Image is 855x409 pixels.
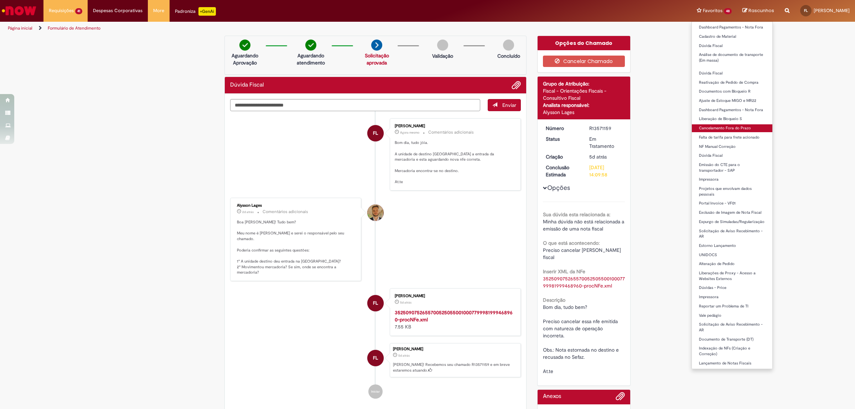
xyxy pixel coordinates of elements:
img: check-circle-green.png [305,40,316,51]
a: 35250907526557005250550010007799981999468960-procNFe.xml [395,309,513,323]
b: Inserir XML da NFe [543,268,585,275]
h2: Anexos [543,393,561,400]
b: O que está acontecendo: [543,240,600,246]
div: Fernando Odair De Lima [367,295,384,311]
a: UNIDOCS [692,251,772,259]
span: Minha dúvida não está relacionada a emissão de uma nota fiscal [543,218,626,232]
a: Rascunhos [742,7,774,14]
a: Dashboard Pagamentos - Nota Fora [692,24,772,31]
div: Analista responsável: [543,102,625,109]
div: Opções do Chamado [538,36,631,50]
div: Fiscal - Orientações Fiscais - Consultivo Fiscal [543,87,625,102]
a: Cancelamento Fora do Prazo [692,124,772,132]
img: img-circle-grey.png [437,40,448,51]
div: [PERSON_NAME] [395,124,513,128]
div: Alysson Lages [367,204,384,221]
div: [DATE] 14:09:58 [589,164,622,178]
a: Documentos com Bloqueio R [692,88,772,95]
span: 5d atrás [400,300,411,305]
b: Descrição [543,297,565,303]
span: Enviar [502,102,516,108]
span: 48 [724,8,732,14]
div: Fernando Odair De Lima [367,350,384,366]
a: Dúvidas - Price [692,284,772,292]
div: 26/09/2025 15:21:49 [589,153,622,160]
time: 26/09/2025 15:21:49 [589,154,607,160]
span: Bom dia, tudo bem? Preciso cancelar essa nfe emitida com natureza de operação incorreta. Obs.: No... [543,304,620,374]
a: Página inicial [8,25,32,31]
a: Solicitação de Aviso Recebimento - AR [692,227,772,240]
span: Requisições [49,7,74,14]
button: Adicionar anexos [616,392,625,404]
a: NF Manual Correção [692,143,772,151]
a: Formulário de Atendimento [48,25,100,31]
span: Favoritos [703,7,722,14]
a: Liberações de Proxy - Acesso a Websites Externos [692,269,772,283]
a: Estorno Lançamento [692,242,772,250]
a: Projetos que envolvam dados pessoais [692,185,772,198]
a: Emissão do CTE para o transportador - SAP [692,161,772,174]
li: Fernando Odair De Lima [230,343,521,377]
div: Padroniza [175,7,216,16]
p: +GenAi [198,7,216,16]
a: Documento de Transporte (DT) [692,336,772,343]
small: Comentários adicionais [428,129,474,135]
span: [PERSON_NAME] [814,7,850,14]
p: Aguardando Aprovação [228,52,262,66]
a: Reativação de Pedido de Compra [692,79,772,87]
span: 5d atrás [589,154,607,160]
span: More [153,7,164,14]
a: Dashboard Pagamentos - Nota Fora [692,106,772,114]
time: 01/10/2025 07:58:39 [400,130,419,135]
span: FL [804,8,808,13]
span: 41 [75,8,82,14]
a: Portal Invoice - VF01 [692,200,772,207]
div: [PERSON_NAME] [393,347,517,351]
a: Lançamento de Notas Fiscais [692,359,772,367]
span: Rascunhos [748,7,774,14]
div: Fernando Odair De Lima [367,125,384,141]
button: Cancelar Chamado [543,56,625,67]
time: 26/09/2025 15:21:49 [398,353,410,358]
button: Enviar [488,99,521,111]
time: 29/09/2025 13:11:54 [242,210,254,214]
time: 26/09/2025 15:18:54 [400,300,411,305]
a: Dúvida Fiscal [692,42,772,50]
div: [PERSON_NAME] [395,294,513,298]
div: Alysson Lages [543,109,625,116]
a: Dúvida Fiscal [692,152,772,160]
ul: Trilhas de página [5,22,565,35]
a: Vale pedágio [692,312,772,320]
a: Dúvida Fiscal [692,69,772,77]
h2: Dúvida Fiscal Histórico de tíquete [230,82,264,88]
a: Cadastro de Material [692,33,772,41]
ul: Histórico de tíquete [230,111,521,405]
small: Comentários adicionais [263,209,308,215]
dt: Número [540,125,584,132]
a: Indexação de NFs (Criação e Correção) [692,345,772,358]
textarea: Digite sua mensagem aqui... [230,99,480,112]
button: Adicionar anexos [512,81,521,90]
span: Preciso cancelar [PERSON_NAME] fiscal [543,247,622,260]
a: Download de 35250907526557005250550010007799981999468960-procNFe.xml [543,275,625,289]
span: FL [373,350,378,367]
a: Impressora [692,293,772,301]
img: arrow-next.png [371,40,382,51]
img: ServiceNow [1,4,37,18]
span: Despesas Corporativas [93,7,142,14]
dt: Criação [540,153,584,160]
span: 5d atrás [398,353,410,358]
a: Falta de tarifa para frete acionado [692,134,772,141]
span: FL [373,295,378,312]
a: Liberação de Bloqueio S [692,115,772,123]
div: Em Tratamento [589,135,622,150]
p: Concluído [497,52,520,59]
img: check-circle-green.png [239,40,250,51]
dt: Status [540,135,584,143]
ul: Favoritos [691,21,773,369]
span: Agora mesmo [400,130,419,135]
p: [PERSON_NAME]! Recebemos seu chamado R13571159 e em breve estaremos atuando. [393,362,517,373]
span: 2d atrás [242,210,254,214]
p: Boa [PERSON_NAME]! Tudo bem? Meu nome é [PERSON_NAME] e serei o responsável pelo seu chamado. Pod... [237,219,356,275]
